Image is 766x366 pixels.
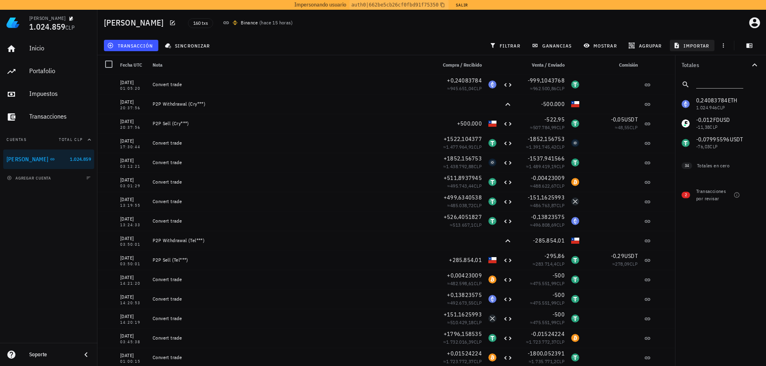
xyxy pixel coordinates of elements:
[531,358,556,364] span: 1.735.771,2
[120,293,146,301] div: [DATE]
[120,165,146,169] div: 03:12:21
[29,44,91,52] div: Inicio
[29,90,91,97] div: Impuestos
[557,300,565,306] span: CLP
[491,42,520,49] span: filtrar
[457,120,482,127] span: +500.000
[104,16,167,29] h1: [PERSON_NAME]
[241,19,258,27] div: Binance
[450,319,474,325] span: 510.429,18
[109,42,153,49] span: transacción
[153,81,430,88] div: Convert trade
[443,358,482,364] span: ≈
[571,100,579,108] div: CLP-icon
[447,280,482,286] span: ≈
[153,198,430,205] div: Convert trade
[120,351,146,360] div: [DATE]
[526,339,565,345] span: ≈
[528,77,565,84] span: -999,1043768
[529,339,557,345] span: 1.723.772,37
[453,222,474,228] span: 513.657,1
[120,176,146,184] div: [DATE]
[433,55,485,75] div: Compra / Recibido
[120,78,146,87] div: [DATE]
[153,335,430,341] div: Convert trade
[529,144,557,150] span: 1.391.745,42
[529,163,557,169] span: 1.489.419,19
[447,350,482,357] span: +0,01524224
[447,291,482,299] span: +0,13823575
[630,124,638,130] span: CLP
[3,84,94,104] a: Impuestos
[446,339,474,345] span: 1.732.016,39
[557,280,565,286] span: CLP
[120,156,146,165] div: [DATE]
[120,195,146,204] div: [DATE]
[153,257,430,263] div: P2P Sell (Tel***)
[532,62,565,68] span: Venta / Enviado
[444,194,482,201] span: +499,6340538
[580,40,622,51] button: mostrar
[531,174,565,182] span: -0,00423009
[233,20,237,25] img: 270.png
[5,174,55,182] button: agregar cuenta
[488,80,496,89] div: ETH-icon
[533,42,572,49] span: ganancias
[571,256,579,264] div: USDT-icon
[120,332,146,340] div: [DATE]
[571,178,579,186] div: BTC-icon
[444,174,482,182] span: +511,8937945
[615,261,629,267] span: 278,09
[447,183,482,189] span: ≈
[153,276,430,283] div: Convert trade
[552,272,565,279] span: -500
[530,222,565,228] span: ≈
[544,116,565,123] span: -522,95
[153,159,430,166] div: Convert trade
[153,218,430,224] div: Convert trade
[474,202,482,208] span: CLP
[557,144,565,150] span: CLP
[474,163,482,169] span: CLP
[444,213,482,221] span: +526,4051827
[571,197,579,206] div: XRP-icon
[530,124,565,130] span: ≈
[120,262,146,266] div: 03:50:01
[486,40,525,51] button: filtrar
[557,124,565,130] span: CLP
[294,0,346,9] span: Impersonando usuario
[443,163,482,169] span: ≈
[529,358,565,364] span: ≈
[544,252,565,260] span: -295,86
[557,261,565,267] span: CLP
[557,183,565,189] span: CLP
[533,237,565,244] span: -285.854,01
[166,42,210,49] span: sincronizar
[153,140,430,146] div: Convert trade
[120,117,146,126] div: [DATE]
[675,42,710,49] span: importar
[488,139,496,147] div: USDT-icon
[533,202,557,208] span: 486.763,87
[446,358,474,364] span: 1.723.772,37
[571,217,579,225] div: ETH-icon
[120,106,146,110] div: 20:37:56
[450,183,474,189] span: 495.743,44
[530,183,565,189] span: ≈
[533,183,557,189] span: 488.622,67
[120,301,146,305] div: 14:20:53
[120,360,146,364] div: 01:00:15
[474,183,482,189] span: CLP
[3,130,94,149] button: CuentasTotal CLP
[3,107,94,127] a: Transacciones
[571,334,579,342] div: BTC-icon
[120,223,146,227] div: 13:24:33
[474,319,482,325] span: CLP
[488,314,496,323] div: XRP-icon
[533,319,557,325] span: 475.551,99
[120,62,142,68] span: Fecha UTC
[120,234,146,243] div: [DATE]
[630,42,662,49] span: agrupar
[571,139,579,147] div: ADA-icon
[571,295,579,303] div: USDT-icon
